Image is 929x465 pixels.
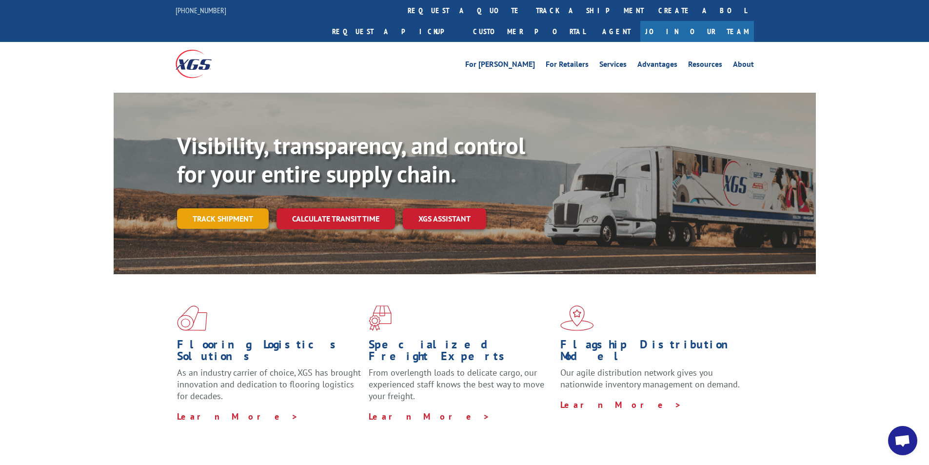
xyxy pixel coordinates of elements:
[465,61,535,71] a: For [PERSON_NAME]
[466,21,593,42] a: Customer Portal
[560,367,740,390] span: Our agile distribution network gives you nationwide inventory management on demand.
[177,411,298,422] a: Learn More >
[177,130,525,189] b: Visibility, transparency, and control for your entire supply chain.
[733,61,754,71] a: About
[637,61,677,71] a: Advantages
[599,61,627,71] a: Services
[546,61,589,71] a: For Retailers
[177,305,207,331] img: xgs-icon-total-supply-chain-intelligence-red
[277,208,395,229] a: Calculate transit time
[560,339,745,367] h1: Flagship Distribution Model
[888,426,917,455] div: Open chat
[640,21,754,42] a: Join Our Team
[560,399,682,410] a: Learn More >
[369,305,392,331] img: xgs-icon-focused-on-flooring-red
[369,411,490,422] a: Learn More >
[177,208,269,229] a: Track shipment
[176,5,226,15] a: [PHONE_NUMBER]
[593,21,640,42] a: Agent
[369,339,553,367] h1: Specialized Freight Experts
[369,367,553,410] p: From overlength loads to delicate cargo, our experienced staff knows the best way to move your fr...
[560,305,594,331] img: xgs-icon-flagship-distribution-model-red
[325,21,466,42] a: Request a pickup
[688,61,722,71] a: Resources
[177,339,361,367] h1: Flooring Logistics Solutions
[403,208,486,229] a: XGS ASSISTANT
[177,367,361,402] span: As an industry carrier of choice, XGS has brought innovation and dedication to flooring logistics...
